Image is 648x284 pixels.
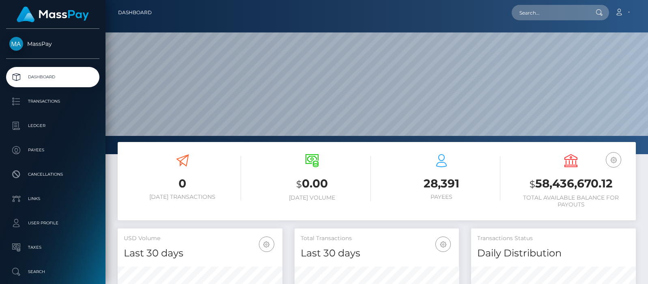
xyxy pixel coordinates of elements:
h5: Transactions Status [477,235,630,243]
a: Links [6,189,99,209]
h3: 0 [124,176,241,191]
h6: [DATE] Volume [253,194,370,201]
p: Payees [9,144,96,156]
h6: [DATE] Transactions [124,194,241,200]
a: Search [6,262,99,282]
span: MassPay [6,40,99,47]
small: $ [296,179,302,190]
h3: 58,436,670.12 [512,176,630,192]
input: Search... [512,5,588,20]
a: Taxes [6,237,99,258]
p: Links [9,193,96,205]
h4: Last 30 days [301,246,453,260]
h3: 28,391 [383,176,500,191]
p: Search [9,266,96,278]
p: Taxes [9,241,96,254]
h5: Total Transactions [301,235,453,243]
h3: 0.00 [253,176,370,192]
img: MassPay [9,37,23,51]
a: Payees [6,140,99,160]
h4: Daily Distribution [477,246,630,260]
a: User Profile [6,213,99,233]
small: $ [530,179,535,190]
a: Dashboard [6,67,99,87]
p: Ledger [9,120,96,132]
a: Transactions [6,91,99,112]
p: Cancellations [9,168,96,181]
a: Cancellations [6,164,99,185]
p: Transactions [9,95,96,108]
h6: Total Available Balance for Payouts [512,194,630,208]
img: MassPay Logo [17,6,89,22]
a: Ledger [6,116,99,136]
a: Dashboard [118,4,152,21]
p: Dashboard [9,71,96,83]
p: User Profile [9,217,96,229]
h4: Last 30 days [124,246,276,260]
h5: USD Volume [124,235,276,243]
h6: Payees [383,194,500,200]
